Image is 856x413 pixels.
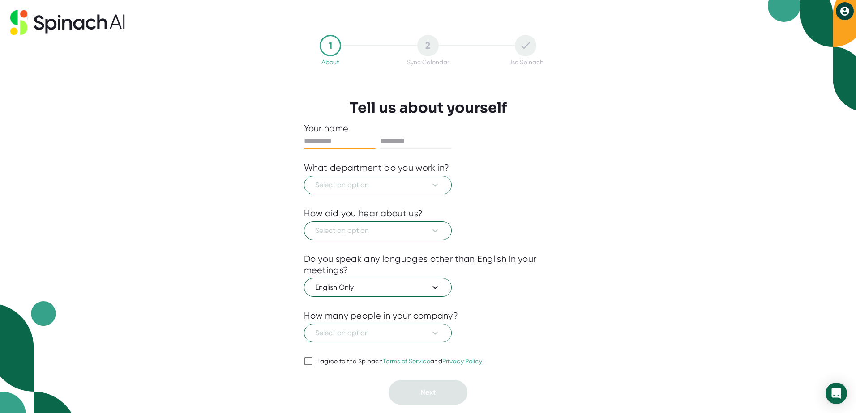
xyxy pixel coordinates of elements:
a: Terms of Service [383,358,430,365]
button: Next [389,380,467,405]
span: English Only [315,282,441,293]
div: Use Spinach [508,59,544,66]
div: About [321,59,339,66]
span: Select an option [315,225,441,236]
span: Next [420,388,436,396]
div: How did you hear about us? [304,208,423,219]
div: Your name [304,123,552,134]
button: Select an option [304,324,452,342]
div: Do you speak any languages other than English in your meetings? [304,253,552,276]
div: 2 [417,35,439,56]
button: Select an option [304,176,452,194]
div: How many people in your company? [304,310,458,321]
span: Select an option [315,180,441,190]
button: English Only [304,278,452,297]
div: What department do you work in? [304,162,449,173]
div: 1 [320,35,341,56]
div: Sync Calendar [407,59,449,66]
div: Open Intercom Messenger [826,383,847,404]
span: Select an option [315,328,441,338]
div: I agree to the Spinach and [317,358,483,366]
h3: Tell us about yourself [350,99,507,116]
button: Select an option [304,221,452,240]
a: Privacy Policy [442,358,482,365]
